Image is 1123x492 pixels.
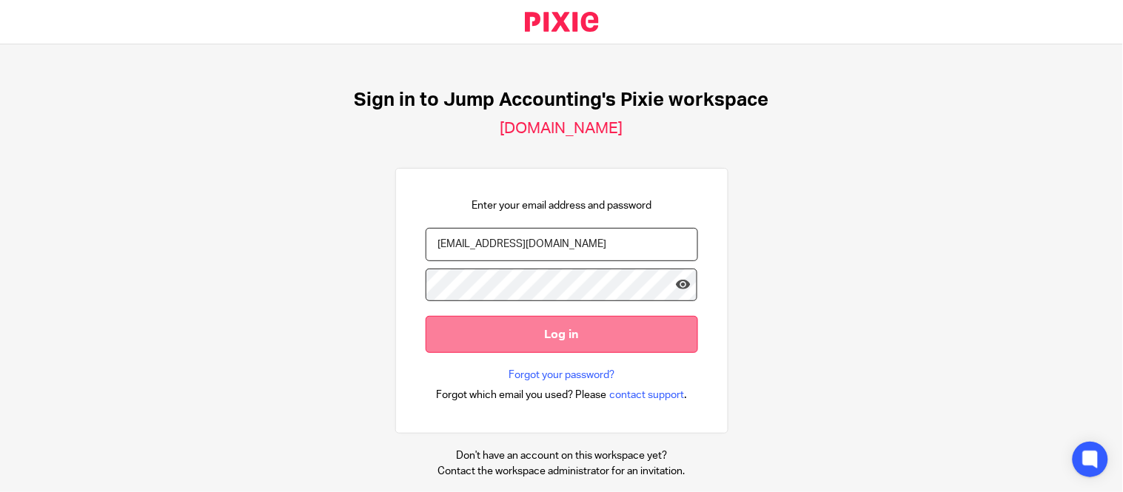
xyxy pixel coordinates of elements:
[438,448,685,463] p: Don't have an account on this workspace yet?
[509,368,614,383] a: Forgot your password?
[609,388,684,402] span: contact support
[438,464,685,479] p: Contact the workspace administrator for an invitation.
[472,198,651,213] p: Enter your email address and password
[355,89,769,112] h1: Sign in to Jump Accounting's Pixie workspace
[426,316,698,352] input: Log in
[436,388,606,402] span: Forgot which email you used? Please
[426,228,698,261] input: name@example.com
[500,119,623,138] h2: [DOMAIN_NAME]
[436,386,687,403] div: .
